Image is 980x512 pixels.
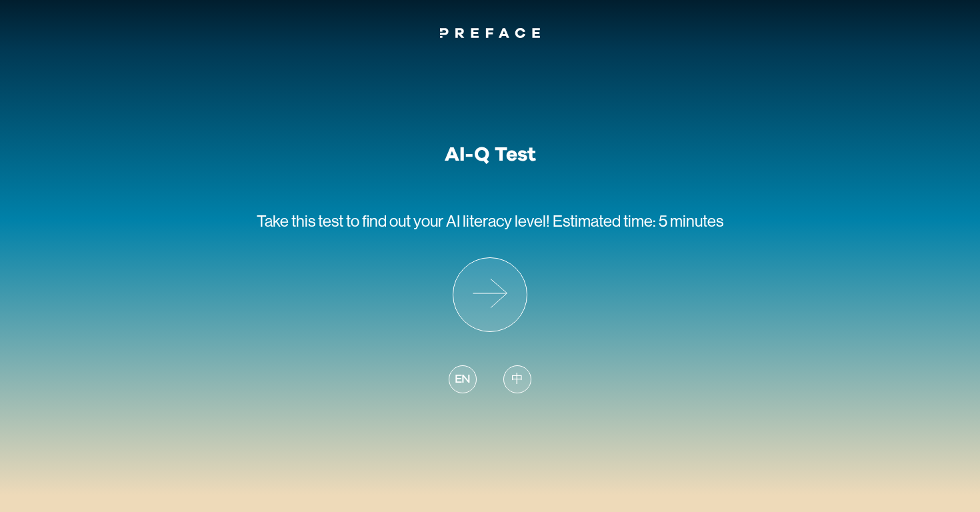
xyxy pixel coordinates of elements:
[553,212,723,230] span: Estimated time: 5 minutes
[362,212,550,230] span: find out your AI literacy level!
[445,143,536,167] h1: AI-Q Test
[257,212,359,230] span: Take this test to
[455,371,471,389] span: EN
[511,371,523,389] span: 中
